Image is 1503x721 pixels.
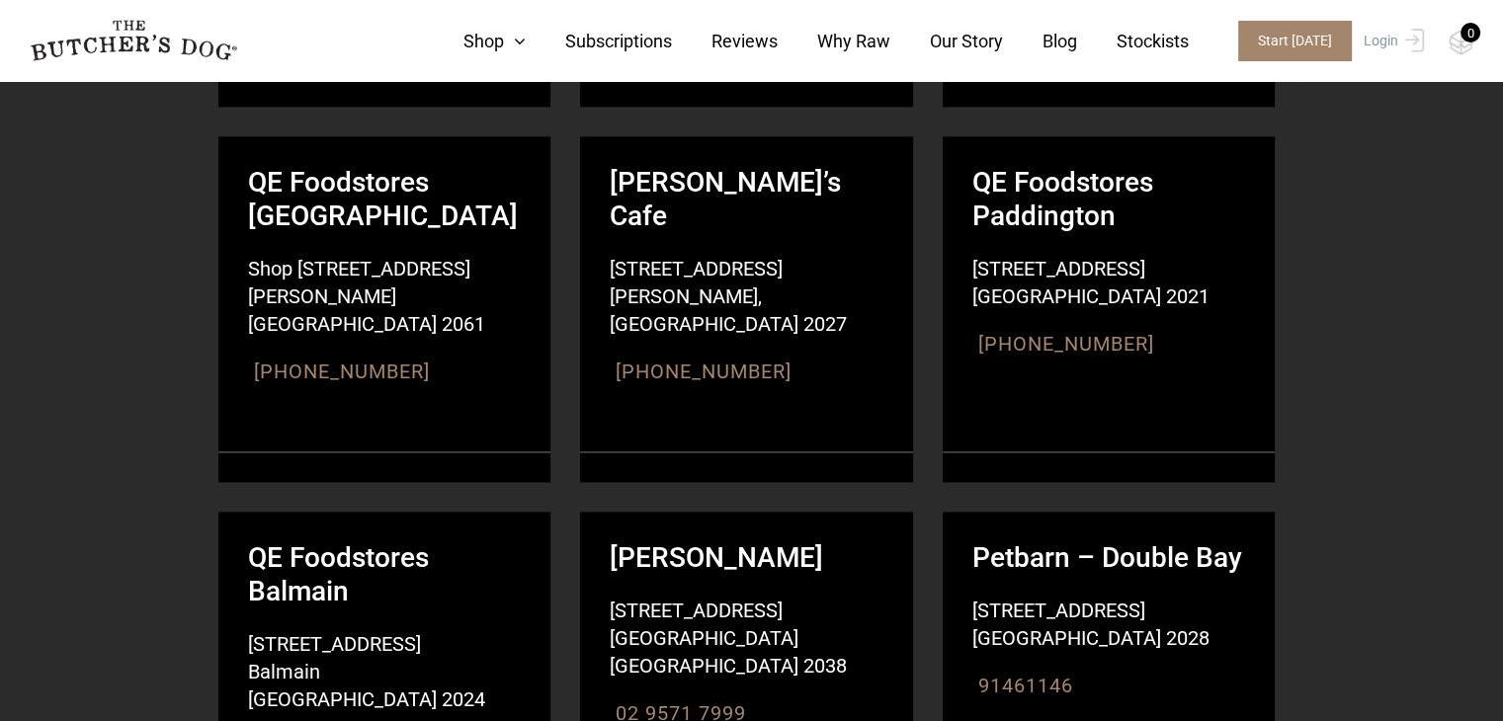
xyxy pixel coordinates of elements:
[943,136,1276,233] strong: QE Foodstores Paddington
[580,597,863,624] span: [STREET_ADDRESS]
[943,624,1225,652] span: [GEOGRAPHIC_DATA] 2028
[218,136,551,233] strong: QE Foodstores [GEOGRAPHIC_DATA]
[580,358,863,385] span: :
[978,332,1154,356] a: [PHONE_NUMBER]
[943,255,1225,282] span: [STREET_ADDRESS]
[580,255,863,310] span: [STREET_ADDRESS][PERSON_NAME],
[580,512,913,575] strong: [PERSON_NAME]
[218,310,501,338] span: [GEOGRAPHIC_DATA] 2061
[943,512,1276,575] strong: Petbarn – Double Bay
[1461,23,1480,42] div: 0
[580,136,913,233] strong: [PERSON_NAME]’s Cafe
[526,28,672,54] a: Subscriptions
[943,672,1225,699] span: :
[978,674,1073,697] a: 91461146
[580,624,863,680] span: [GEOGRAPHIC_DATA] [GEOGRAPHIC_DATA] 2038
[424,28,526,54] a: Shop
[580,310,863,338] span: [GEOGRAPHIC_DATA] 2027
[1449,30,1473,55] img: TBD_Cart-Empty.png
[616,360,792,383] a: [PHONE_NUMBER]
[1003,28,1077,54] a: Blog
[890,28,1003,54] a: Our Story
[218,630,501,658] span: [STREET_ADDRESS]
[943,597,1225,624] span: [STREET_ADDRESS]
[1077,28,1189,54] a: Stockists
[943,330,1225,358] span: :
[218,658,501,713] span: Balmain [GEOGRAPHIC_DATA] 2024
[254,360,430,383] a: [PHONE_NUMBER]
[672,28,778,54] a: Reviews
[943,282,1225,310] span: [GEOGRAPHIC_DATA] 2021
[218,255,501,310] span: Shop [STREET_ADDRESS][PERSON_NAME]
[218,358,501,385] span: :
[778,28,890,54] a: Why Raw
[1218,21,1359,61] a: Start [DATE]
[1359,21,1424,61] a: Login
[218,512,551,608] strong: QE Foodstores Balmain
[1238,21,1352,61] span: Start [DATE]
